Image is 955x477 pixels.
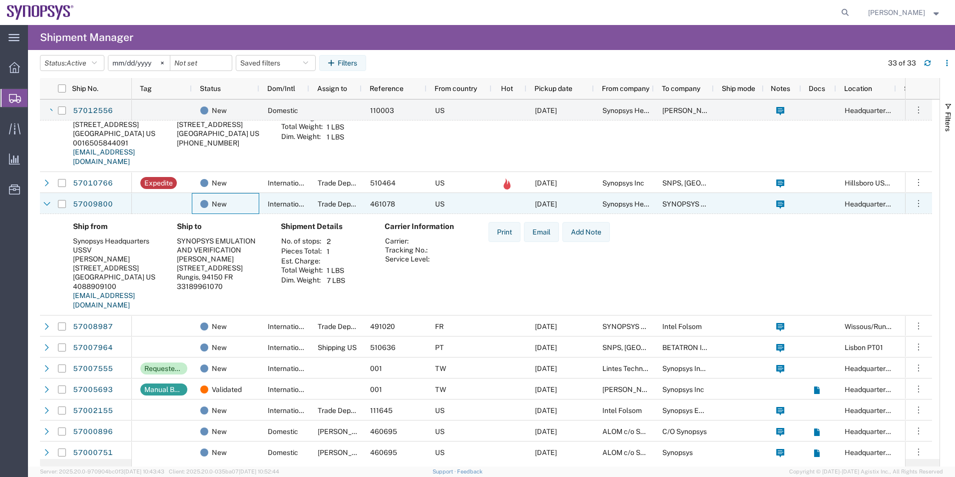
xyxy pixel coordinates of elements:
span: 460695 [370,448,397,456]
h4: Ship to [177,222,265,231]
th: Carrier: [385,236,430,245]
span: Hillsboro US03 [845,179,894,187]
a: 57005693 [72,382,113,398]
th: Total Weight: [281,265,323,275]
th: Tracking No.: [385,245,430,254]
div: [GEOGRAPHIC_DATA] US [73,272,161,281]
div: SYNOPSYS EMULATION AND VERIFICATION [177,236,265,254]
span: US [435,200,445,208]
span: New [212,421,227,442]
span: [DATE] 10:52:44 [239,468,279,474]
span: Rafael Chacon [318,448,375,456]
div: Expedite [144,177,173,189]
span: 001 [370,385,382,393]
span: Assign to [317,84,347,92]
span: 10/02/2025 [535,364,557,372]
span: US [435,106,445,114]
div: [STREET_ADDRESS] [177,120,265,129]
span: Ship mode [722,84,755,92]
a: 57007964 [72,340,113,356]
span: Domestic [268,106,298,114]
div: 33189961070 [177,282,265,291]
button: Saved filters [236,55,316,71]
span: 510464 [370,179,396,187]
td: 1 LBS [323,265,349,275]
input: Not set [170,55,232,70]
span: Synopsys India Pvt. Ltd. [662,364,736,372]
span: Kaelen O'Connor [868,7,925,18]
h4: Shipment Manager [40,25,133,50]
span: Lisbon PT01 [845,343,883,351]
th: Dim. Weight: [281,132,323,142]
span: 510636 [370,343,396,351]
button: Add Note [562,222,610,242]
span: New [212,400,227,421]
span: 10/03/2025 [535,427,557,435]
th: Service Level: [385,254,430,263]
span: Status [200,84,221,92]
span: Headquarters USSV [845,106,909,114]
span: Headquarters USSV [845,406,909,414]
h4: Carrier Information [385,222,465,231]
span: Supplier [904,84,931,92]
span: Tag [140,84,152,92]
span: US [435,179,445,187]
th: Pieces Total: [281,246,323,256]
span: Ship No. [72,84,98,92]
span: BETATRON INC. [662,343,714,351]
span: Headquarters USSV [845,364,909,372]
span: International [268,364,309,372]
span: Headquarters USSV [845,200,909,208]
span: To company [662,84,700,92]
span: 10/03/2025 [535,406,557,414]
span: Trade Department [318,406,376,414]
button: Filters [319,55,366,71]
span: Synopsys Inc [602,179,644,187]
span: FR [435,322,444,330]
span: Headquarters USSV [845,427,909,435]
span: International [268,179,309,187]
div: Rungis, 94150 FR [177,272,265,281]
span: US [435,448,445,456]
div: 4088909100 [73,282,161,291]
div: 33 of 33 [888,58,916,68]
span: Shipping US [318,343,357,351]
div: [PERSON_NAME] [73,254,161,263]
span: Wells Fargo Bank Lockbox [662,106,787,114]
span: New [212,358,227,379]
span: Wissous/Rungis FR65 [845,322,915,330]
div: [PHONE_NUMBER] [177,138,265,147]
a: 57009800 [72,196,113,212]
span: 10/02/2025 [535,106,557,114]
div: 0016505844091 [73,138,161,147]
a: 57008987 [72,319,113,335]
span: Synopsys Emulation and Verification [662,406,778,414]
span: 460695 [370,427,397,435]
a: 57010766 [72,175,113,191]
td: 1 LBS [323,122,348,132]
span: Headquarters USSV [845,448,909,456]
span: International [268,322,309,330]
td: 2 [323,236,349,246]
td: 7 LBS [323,275,349,285]
span: Trade Department [318,179,376,187]
span: Dom/Intl [267,84,295,92]
span: Trade Department [318,200,376,208]
a: 57012556 [72,103,113,119]
span: New [212,337,227,358]
a: Feedback [457,468,482,474]
span: Domestic [268,427,298,435]
span: Copyright © [DATE]-[DATE] Agistix Inc., All Rights Reserved [789,467,943,476]
span: Active [66,59,86,67]
span: 111645 [370,406,393,414]
th: Total Weight: [281,122,323,132]
img: logo [7,5,74,20]
span: New [212,193,227,214]
span: From country [435,84,477,92]
div: [STREET_ADDRESS] [177,263,265,272]
button: Status:Active [40,55,104,71]
div: Synopsys Headquarters USSV [73,236,161,254]
a: Support [433,468,458,474]
span: Synopsys Inc [662,385,704,393]
a: 57002155 [72,403,113,419]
